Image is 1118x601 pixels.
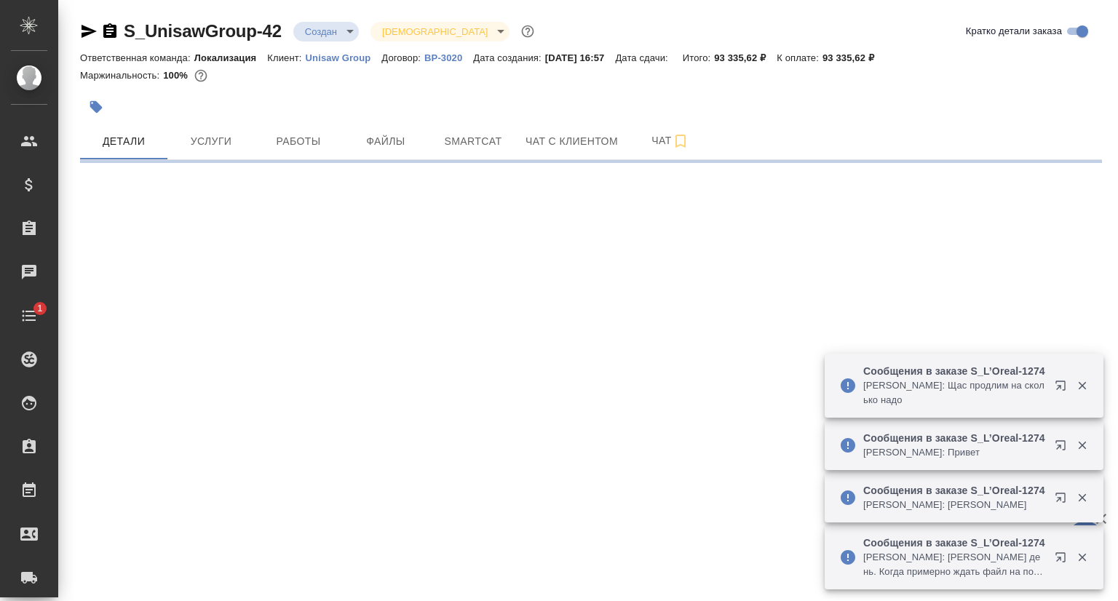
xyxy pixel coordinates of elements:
button: Добавить тэг [80,91,112,123]
span: Чат [635,132,705,150]
button: Открыть в новой вкладке [1046,371,1081,406]
p: [DATE] 16:57 [545,52,616,63]
p: 100% [163,70,191,81]
p: [PERSON_NAME]: [PERSON_NAME] [863,498,1045,512]
a: ВР-3020 [424,51,473,63]
p: ВР-3020 [424,52,473,63]
span: Чат с клиентом [526,132,618,151]
p: [PERSON_NAME]: Привет [863,445,1045,460]
p: Сообщения в заказе S_L’Oreal-1274 [863,483,1045,498]
p: Unisaw Group [306,52,382,63]
p: Маржинальность: [80,70,163,81]
p: [PERSON_NAME]: [PERSON_NAME] день. Когда примерно ждать файл на подвёрстку? А то я тоже в отпуске... [863,550,1045,579]
button: Закрыть [1067,491,1097,504]
p: 93 335,62 ₽ [714,52,777,63]
p: Итого: [683,52,714,63]
p: Дата создания: [473,52,544,63]
button: Открыть в новой вкладке [1046,431,1081,466]
button: 0.00 RUB; [191,66,210,85]
p: Ответственная команда: [80,52,194,63]
span: Детали [89,132,159,151]
button: [DEMOGRAPHIC_DATA] [378,25,492,38]
div: Создан [370,22,510,41]
button: Закрыть [1067,439,1097,452]
p: Локализация [194,52,268,63]
svg: Подписаться [672,132,689,150]
p: Клиент: [267,52,305,63]
span: Smartcat [438,132,508,151]
p: Сообщения в заказе S_L’Oreal-1274 [863,431,1045,445]
div: Создан [293,22,359,41]
button: Создан [301,25,341,38]
span: Работы [263,132,333,151]
span: 1 [28,301,51,316]
p: К оплате: [777,52,822,63]
button: Открыть в новой вкладке [1046,483,1081,518]
p: Сообщения в заказе S_L’Oreal-1274 [863,536,1045,550]
span: Файлы [351,132,421,151]
a: 1 [4,298,55,334]
button: Доп статусы указывают на важность/срочность заказа [518,22,537,41]
button: Открыть в новой вкладке [1046,543,1081,578]
span: Услуги [176,132,246,151]
button: Закрыть [1067,551,1097,564]
p: Сообщения в заказе S_L’Oreal-1274 [863,364,1045,378]
button: Закрыть [1067,379,1097,392]
p: [PERSON_NAME]: Щас продлим на сколько надо [863,378,1045,407]
p: 93 335,62 ₽ [822,52,885,63]
a: S_UnisawGroup-42 [124,21,282,41]
button: Скопировать ссылку для ЯМессенджера [80,23,98,40]
p: Дата сдачи: [615,52,671,63]
p: Договор: [381,52,424,63]
span: Кратко детали заказа [966,24,1062,39]
button: Скопировать ссылку [101,23,119,40]
a: Unisaw Group [306,51,382,63]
